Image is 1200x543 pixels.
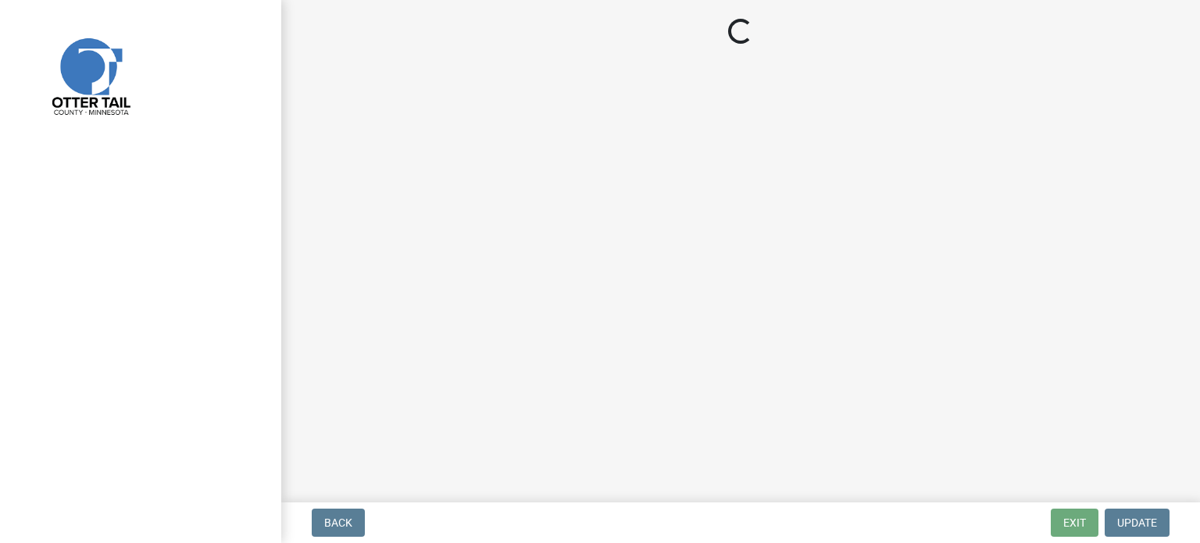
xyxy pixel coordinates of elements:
span: Back [324,516,352,529]
button: Exit [1051,509,1098,537]
button: Update [1105,509,1170,537]
span: Update [1117,516,1157,529]
button: Back [312,509,365,537]
img: Otter Tail County, Minnesota [31,16,148,134]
